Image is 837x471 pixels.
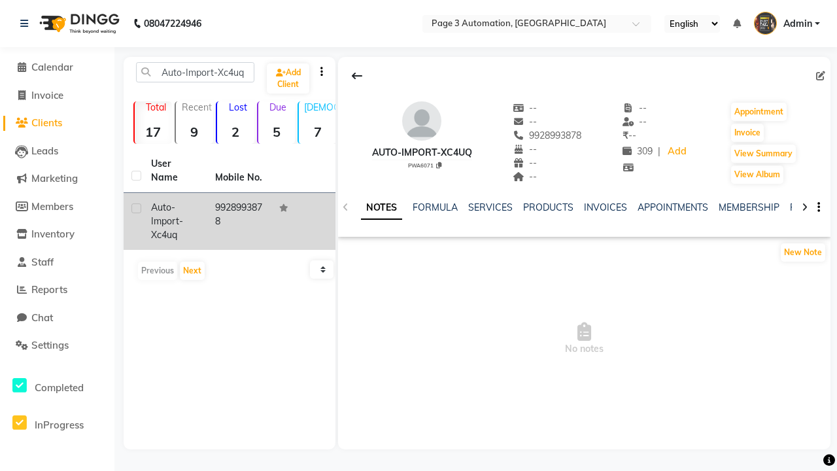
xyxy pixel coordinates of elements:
span: 309 [623,145,653,157]
a: MEMBERSHIP [719,201,779,213]
span: Marketing [31,172,78,184]
span: -- [513,157,538,169]
span: InProgress [35,419,84,431]
strong: 17 [135,124,172,140]
th: Mobile No. [207,149,271,193]
strong: 2 [217,124,254,140]
span: -- [623,130,636,141]
p: [DEMOGRAPHIC_DATA] [304,101,336,113]
a: Invoice [3,88,111,103]
span: Chat [31,311,53,324]
a: Inventory [3,227,111,242]
p: Due [261,101,296,113]
img: avatar [402,101,441,141]
span: No notes [338,273,830,404]
a: Clients [3,116,111,131]
span: | [658,145,660,158]
span: Settings [31,339,69,351]
span: Leads [31,145,58,157]
a: Settings [3,338,111,353]
a: SERVICES [468,201,513,213]
strong: 9 [176,124,213,140]
b: 08047224946 [144,5,201,42]
span: Invoice [31,89,63,101]
a: APPOINTMENTS [638,201,708,213]
span: Members [31,200,73,213]
div: Auto-Import-Xc4uq [372,146,472,160]
span: -- [513,116,538,128]
span: ₹ [623,130,628,141]
button: Next [180,262,205,280]
div: PWA6071 [377,160,472,169]
a: Chat [3,311,111,326]
img: logo [33,5,123,42]
a: PRODUCTS [523,201,573,213]
button: Appointment [731,103,787,121]
span: Auto-Import-Xc4uq [151,201,183,241]
a: FORMULA [413,201,458,213]
span: Completed [35,381,84,394]
span: Inventory [31,228,75,240]
button: View Album [731,166,783,184]
p: Recent [181,101,213,113]
span: Reports [31,283,67,296]
img: Admin [754,12,777,35]
a: NOTES [361,196,402,220]
a: Add [666,143,689,161]
button: View Summary [731,145,796,163]
span: Staff [31,256,54,268]
span: -- [623,116,647,128]
span: -- [623,102,647,114]
p: Lost [222,101,254,113]
button: New Note [781,243,825,262]
button: Invoice [731,124,764,142]
td: 9928993878 [207,193,271,250]
a: Calendar [3,60,111,75]
a: Members [3,200,111,215]
a: Leads [3,144,111,159]
span: -- [513,171,538,183]
span: 9928993878 [513,130,582,141]
span: Admin [783,17,812,31]
a: Marketing [3,171,111,186]
input: Search by Name/Mobile/Email/Code [136,62,254,82]
span: Calendar [31,61,73,73]
p: Total [140,101,172,113]
span: -- [513,143,538,155]
th: User Name [143,149,207,193]
a: Reports [3,283,111,298]
strong: 5 [258,124,296,140]
span: -- [513,102,538,114]
div: Back to Client [343,63,371,88]
a: INVOICES [584,201,627,213]
strong: 7 [299,124,336,140]
a: Staff [3,255,111,270]
span: Clients [31,116,62,129]
a: Add Client [267,63,309,94]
